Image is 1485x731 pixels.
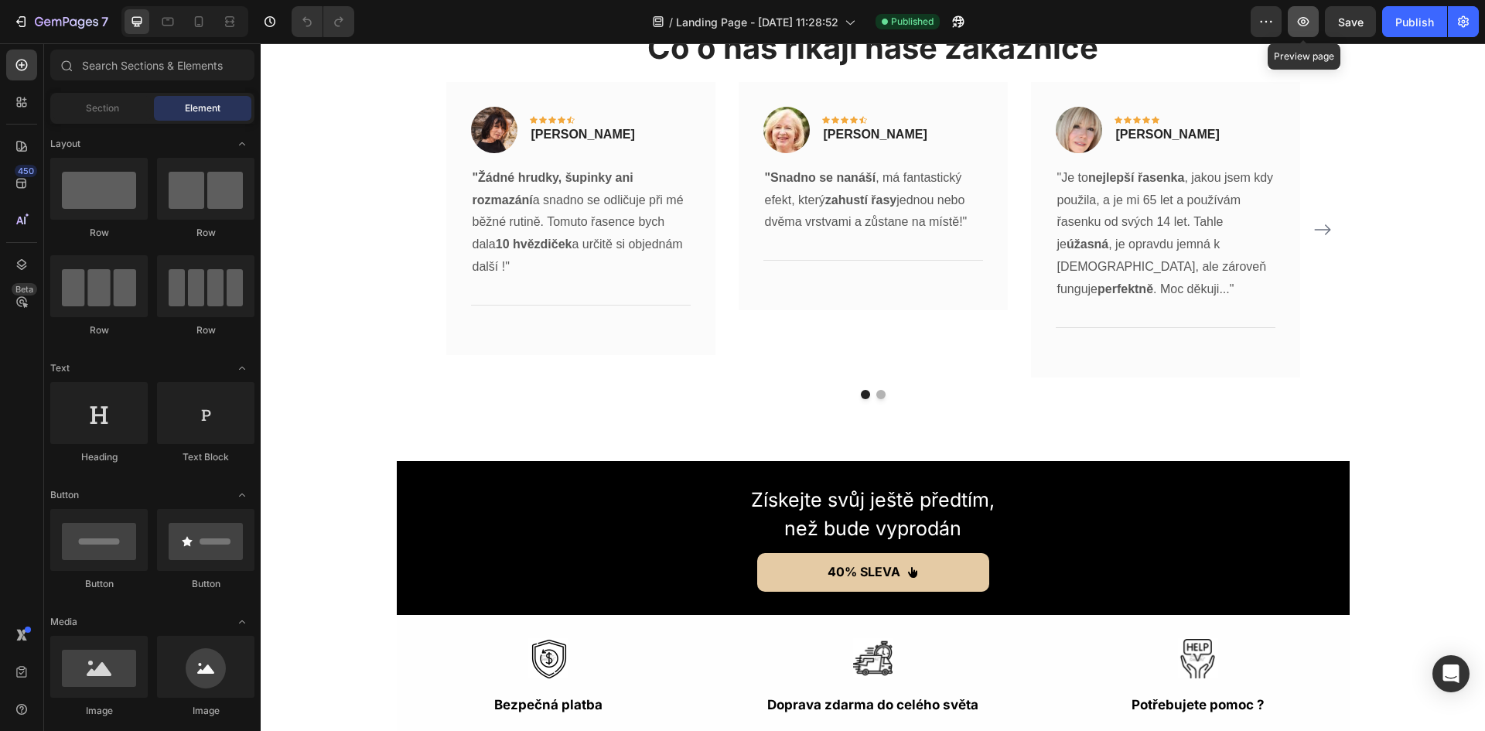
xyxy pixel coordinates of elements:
span: Toggle open [230,356,254,381]
div: Open Intercom Messenger [1432,655,1470,692]
div: Button [157,577,254,591]
span: Button [50,488,79,502]
strong: Bezpečná platba [234,654,342,669]
button: Publish [1382,6,1447,37]
img: Alt image [592,595,633,635]
strong: Doprava zdarma do celého světa [507,654,718,669]
a: 40% SLEVA [497,510,729,548]
button: Dot [616,347,625,356]
button: Dot [600,347,609,356]
p: 40% SLEVA [567,518,640,540]
strong: nejlepší řasenka [828,128,924,141]
img: Alt image [917,595,958,635]
p: "Je to , jakou jsem kdy použila, a je mi 65 let a používám řasenku od svých 14 let. Tahle je , je... [797,124,1013,258]
div: Publish [1395,14,1434,30]
img: Alt Image [503,63,549,110]
strong: "Žádné hrudky, šupinky ani rozmazání [212,128,373,163]
div: Image [157,704,254,718]
strong: 10 hvězdiček [235,194,312,207]
div: Heading [50,450,148,464]
p: [PERSON_NAME] [855,82,959,101]
strong: perfektně [837,239,893,252]
span: Section [86,101,119,115]
span: Layout [50,137,80,151]
p: , má fantastický efekt, který jednou nebo dvěma vrstvami a zůstane na místě!" [504,124,721,190]
img: Alt Image [210,63,257,110]
button: 7 [6,6,115,37]
div: Beta [12,283,37,295]
p: 7 [101,12,108,31]
span: / [669,14,673,30]
iframe: Design area [261,43,1485,731]
span: Text [50,361,70,375]
div: 450 [15,165,37,177]
div: Row [157,226,254,240]
div: Row [50,323,148,337]
span: Media [50,615,77,629]
p: [PERSON_NAME] [271,82,374,101]
p: [PERSON_NAME] [563,82,667,101]
span: Save [1338,15,1364,29]
div: Row [157,323,254,337]
img: Alt image [268,595,308,635]
img: Alt Image [795,63,841,110]
strong: zahustí řasy [565,150,636,163]
div: Button [50,577,148,591]
button: Carousel Next Arrow [1050,174,1074,199]
div: Text Block [157,450,254,464]
strong: Potřebujete pomoc ? [871,654,1004,669]
strong: "Snadno se nanáší [504,128,616,141]
strong: úžasná [806,194,848,207]
div: Undo/Redo [292,6,354,37]
span: Published [891,15,934,29]
button: Save [1325,6,1376,37]
span: Toggle open [230,132,254,156]
span: Landing Page - [DATE] 11:28:52 [676,14,838,30]
div: Row [50,226,148,240]
p: Získejte svůj ještě předtím, než bude vyprodán [477,442,747,500]
span: Element [185,101,220,115]
div: Image [50,704,148,718]
span: Toggle open [230,610,254,634]
p: a snadno se odličuje při mé běžné rutině. Tomuto řasence bych dala a určitě si objednám další !" [212,124,428,235]
input: Search Sections & Elements [50,50,254,80]
span: Toggle open [230,483,254,507]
